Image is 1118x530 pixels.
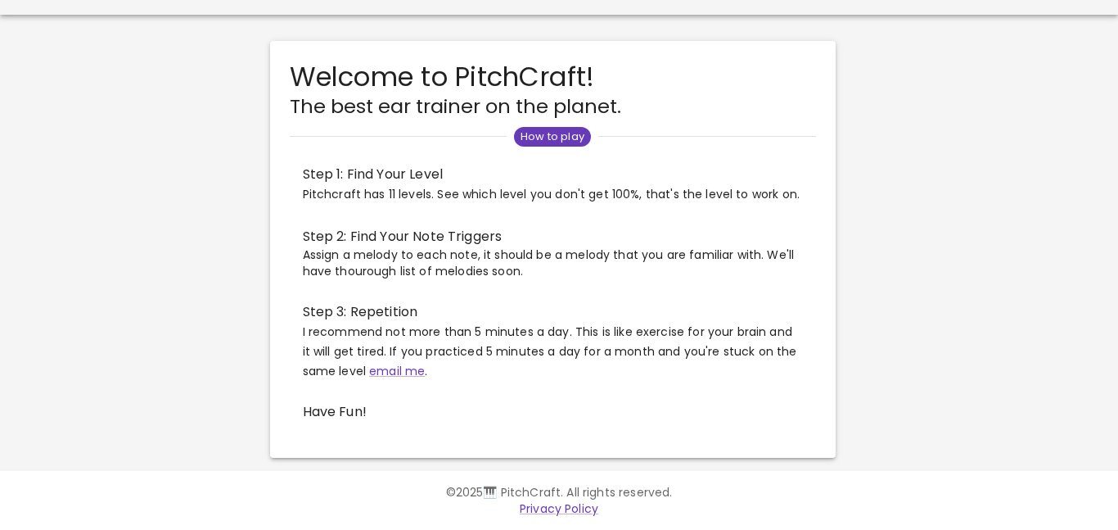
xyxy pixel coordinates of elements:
p: © 2025 🎹 PitchCraft. All rights reserved. [88,484,1030,501]
h5: The best ear trainer on the planet. [290,93,816,120]
span: Pitchcraft has 11 levels. See which level you don't get 100%, that's the level to work on. [303,186,800,202]
span: How to play [514,129,591,145]
span: Assign a melody to each note, it should be a melody that you are familiar with. We'll have thouro... [303,247,795,279]
span: Step 3: Repetition [303,302,803,322]
a: Privacy Policy [520,501,598,517]
a: email me [369,363,425,379]
span: Step 1: Find Your Level [303,165,803,184]
h4: Welcome to PitchCraft! [290,61,816,93]
span: Step 2: Find Your Note Triggers [303,227,803,247]
span: I recommend not more than 5 minutes a day. This is like exercise for your brain and it will get t... [303,324,797,379]
span: Have Fun! [303,402,803,422]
